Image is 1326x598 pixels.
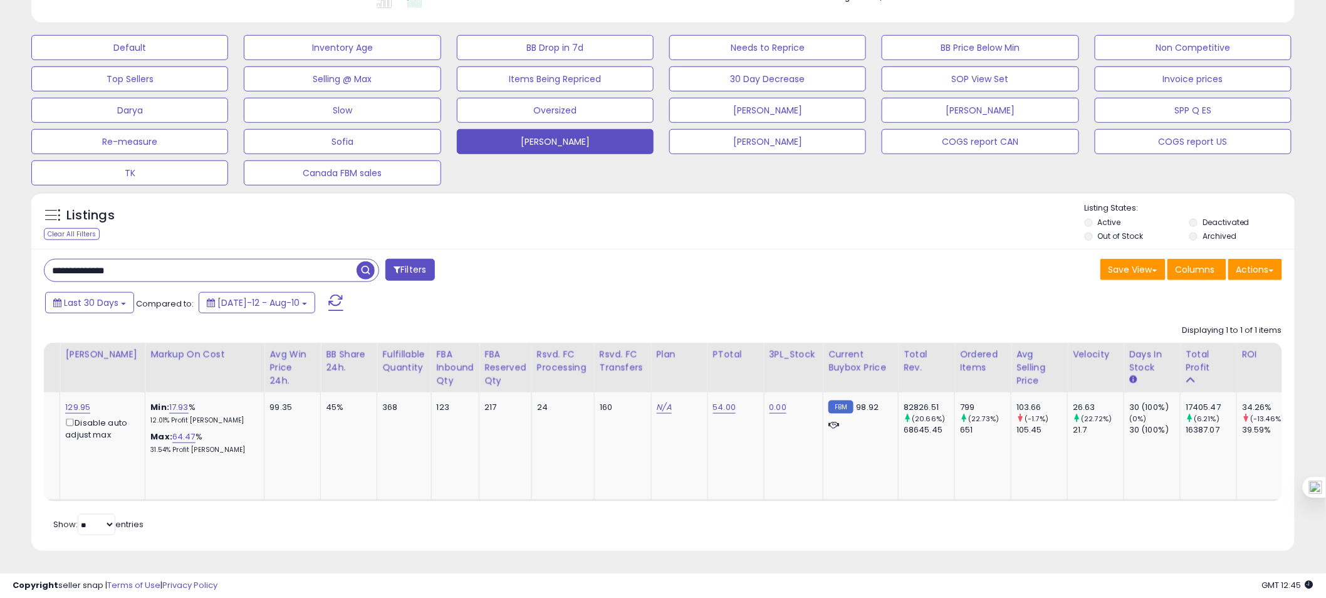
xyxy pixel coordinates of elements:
[1167,259,1226,280] button: Columns
[1100,259,1166,280] button: Save View
[150,431,254,454] div: %
[457,66,654,92] button: Items Being Repriced
[1182,325,1282,337] div: Displaying 1 to 1 of 1 items
[1081,414,1112,424] small: (22.72%)
[904,424,954,436] div: 68645.45
[1129,348,1175,374] div: Days In Stock
[172,431,196,443] a: 64.47
[1186,348,1231,374] div: Total Profit
[199,292,315,313] button: [DATE]-12 - Aug-10
[31,66,228,92] button: Top Sellers
[882,35,1078,60] button: BB Price Below Min
[828,348,893,374] div: Current Buybox Price
[269,348,315,387] div: Avg Win Price 24h.
[537,402,585,413] div: 24
[150,401,169,413] b: Min:
[169,401,189,414] a: 17.93
[1129,424,1180,436] div: 30 (100%)
[882,98,1078,123] button: [PERSON_NAME]
[600,402,642,413] div: 160
[764,343,823,392] th: CSV column name: cust_attr_3_3PL_Stock
[382,348,425,374] div: Fulfillable Quantity
[651,343,707,392] th: CSV column name: cust_attr_5_Plan
[1016,402,1067,413] div: 103.66
[669,35,866,60] button: Needs to Reprice
[217,296,300,309] span: [DATE]-12 - Aug-10
[770,401,787,414] a: 0.00
[145,343,264,392] th: The percentage added to the cost of goods (COGS) that forms the calculator for Min & Max prices.
[162,579,217,591] a: Privacy Policy
[882,66,1078,92] button: SOP View Set
[770,348,818,361] div: 3PL_Stock
[1016,424,1067,436] div: 105.45
[13,579,58,591] strong: Copyright
[1194,414,1219,424] small: (6.21%)
[1073,424,1124,436] div: 21.7
[968,414,999,424] small: (22.73%)
[244,35,441,60] button: Inventory Age
[713,348,759,361] div: PTotal
[484,402,522,413] div: 217
[1129,414,1147,424] small: (0%)
[960,402,1011,413] div: 799
[150,431,172,443] b: Max:
[713,401,736,414] a: 54.00
[657,401,672,414] a: N/A
[1186,424,1236,436] div: 16387.07
[1129,374,1137,386] small: Days In Stock.
[912,414,945,424] small: (20.66%)
[1186,402,1236,413] div: 17405.47
[1016,348,1062,387] div: Avg Selling Price
[1242,424,1293,436] div: 39.59%
[385,259,434,281] button: Filters
[1073,348,1119,361] div: Velocity
[1203,231,1236,241] label: Archived
[457,98,654,123] button: Oversized
[382,402,421,413] div: 368
[537,348,589,374] div: Rsvd. FC Processing
[600,348,646,374] div: Rsvd. FC Transfers
[53,518,144,530] span: Show: entries
[150,416,254,425] p: 12.01% Profit [PERSON_NAME]
[1176,263,1215,276] span: Columns
[657,348,702,361] div: Plan
[669,129,866,154] button: [PERSON_NAME]
[1098,231,1144,241] label: Out of Stock
[1309,481,1322,494] img: one_i.png
[1250,414,1284,424] small: (-13.46%)
[64,296,118,309] span: Last 30 Days
[44,228,100,240] div: Clear All Filters
[1203,217,1250,228] label: Deactivated
[31,160,228,186] button: TK
[457,35,654,60] button: BB Drop in 7d
[1228,259,1282,280] button: Actions
[244,129,441,154] button: Sofia
[1095,98,1292,123] button: SPP Q ES
[45,292,134,313] button: Last 30 Days
[960,348,1006,374] div: Ordered Items
[66,207,115,224] h5: Listings
[136,298,194,310] span: Compared to:
[1095,35,1292,60] button: Non Competitive
[904,348,949,374] div: Total Rev.
[13,580,217,592] div: seller snap | |
[1098,217,1121,228] label: Active
[244,160,441,186] button: Canada FBM sales
[828,401,853,414] small: FBM
[1085,202,1295,214] p: Listing States:
[150,348,259,361] div: Markup on Cost
[150,402,254,425] div: %
[65,401,90,414] a: 129.95
[31,129,228,154] button: Re-measure
[669,66,866,92] button: 30 Day Decrease
[1262,579,1313,591] span: 2025-09-10 12:45 GMT
[484,348,526,387] div: FBA Reserved Qty
[1025,414,1048,424] small: (-1.7%)
[707,343,764,392] th: CSV column name: cust_attr_1_PTotal
[269,402,311,413] div: 99.35
[107,579,160,591] a: Terms of Use
[669,98,866,123] button: [PERSON_NAME]
[31,98,228,123] button: Darya
[65,348,140,361] div: [PERSON_NAME]
[904,402,954,413] div: 82826.51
